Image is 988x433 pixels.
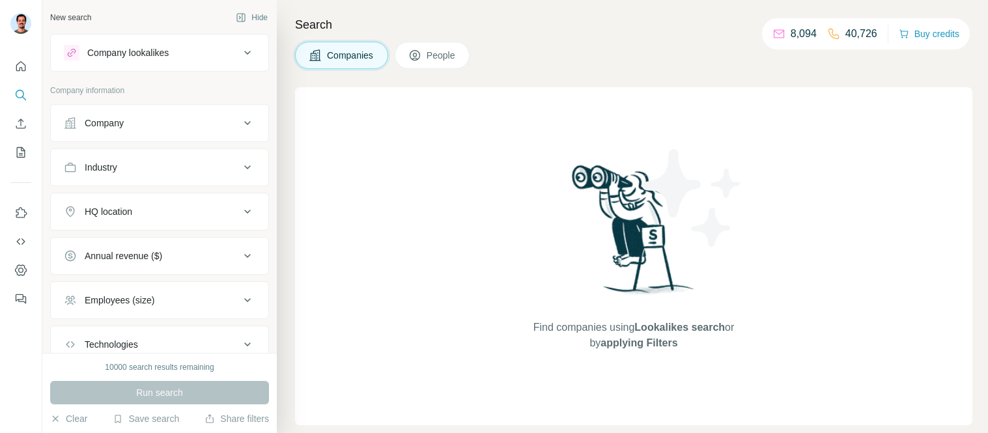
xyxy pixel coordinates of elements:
[327,49,374,62] span: Companies
[51,285,268,316] button: Employees (size)
[85,117,124,130] div: Company
[51,196,268,227] button: HQ location
[85,338,138,351] div: Technologies
[10,13,31,34] img: Avatar
[295,16,972,34] h4: Search
[10,287,31,311] button: Feedback
[51,152,268,183] button: Industry
[10,83,31,107] button: Search
[113,412,179,425] button: Save search
[427,49,457,62] span: People
[50,12,91,23] div: New search
[566,161,701,307] img: Surfe Illustration - Woman searching with binoculars
[85,249,162,262] div: Annual revenue ($)
[87,46,169,59] div: Company lookalikes
[899,25,959,43] button: Buy credits
[227,8,277,27] button: Hide
[845,26,877,42] p: 40,726
[51,329,268,360] button: Technologies
[10,201,31,225] button: Use Surfe on LinkedIn
[105,361,214,373] div: 10000 search results remaining
[10,230,31,253] button: Use Surfe API
[51,107,268,139] button: Company
[634,322,725,333] span: Lookalikes search
[10,55,31,78] button: Quick start
[634,139,751,257] img: Surfe Illustration - Stars
[50,85,269,96] p: Company information
[10,258,31,282] button: Dashboard
[85,161,117,174] div: Industry
[50,412,87,425] button: Clear
[600,337,677,348] span: applying Filters
[10,112,31,135] button: Enrich CSV
[10,141,31,164] button: My lists
[51,240,268,272] button: Annual revenue ($)
[791,26,817,42] p: 8,094
[85,294,154,307] div: Employees (size)
[205,412,269,425] button: Share filters
[85,205,132,218] div: HQ location
[529,320,738,351] span: Find companies using or by
[51,37,268,68] button: Company lookalikes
